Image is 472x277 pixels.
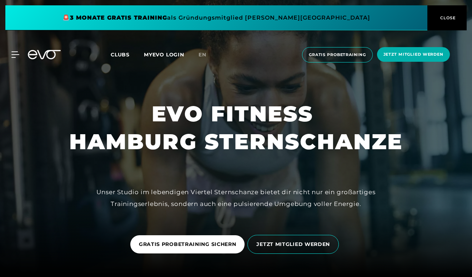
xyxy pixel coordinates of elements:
[139,241,236,248] span: GRATIS PROBETRAINING SICHERN
[438,15,456,21] span: CLOSE
[130,230,248,259] a: GRATIS PROBETRAINING SICHERN
[247,230,342,259] a: JETZT MITGLIED WERDEN
[375,47,452,62] a: Jetzt Mitglied werden
[427,5,467,30] button: CLOSE
[300,47,375,62] a: Gratis Probetraining
[69,100,403,156] h1: EVO FITNESS HAMBURG STERNSCHANZE
[111,51,144,58] a: Clubs
[144,51,184,58] a: MYEVO LOGIN
[199,51,206,58] span: en
[111,51,130,58] span: Clubs
[75,186,397,210] div: Unser Studio im lebendigen Viertel Sternschanze bietet dir nicht nur ein großartiges Trainingserl...
[256,241,330,248] span: JETZT MITGLIED WERDEN
[383,51,443,57] span: Jetzt Mitglied werden
[309,52,366,58] span: Gratis Probetraining
[199,51,215,59] a: en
